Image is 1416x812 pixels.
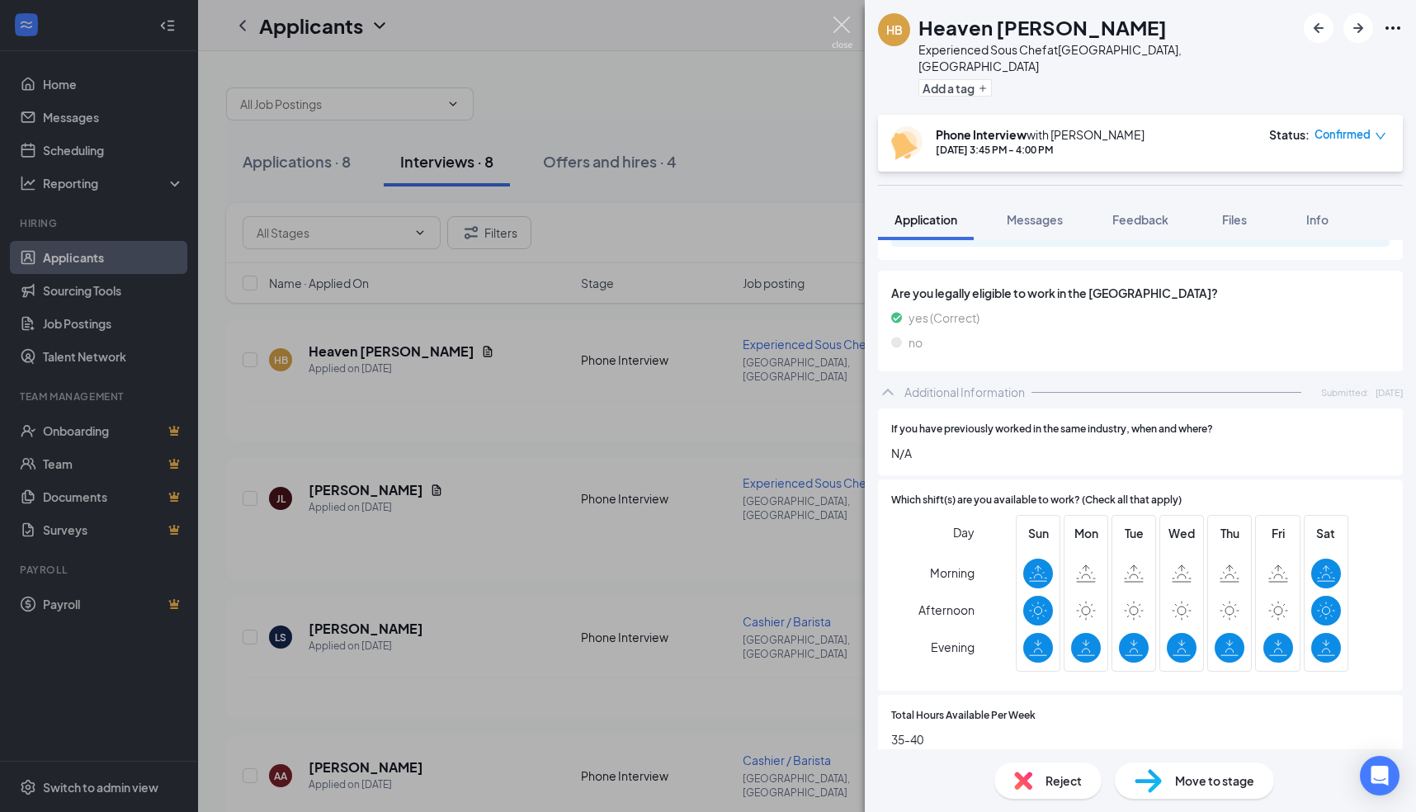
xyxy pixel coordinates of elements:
[936,127,1027,142] b: Phone Interview
[918,41,1296,74] div: Experienced Sous Chef at [GEOGRAPHIC_DATA], [GEOGRAPHIC_DATA]
[891,730,1390,748] span: 35-40
[891,422,1213,437] span: If you have previously worked in the same industry, when and where?
[936,143,1145,157] div: [DATE] 3:45 PM - 4:00 PM
[1376,385,1403,399] span: [DATE]
[1269,126,1310,143] div: Status :
[1045,772,1082,790] span: Reject
[878,382,898,402] svg: ChevronUp
[1343,13,1373,43] button: ArrowRight
[891,493,1182,508] span: Which shift(s) are you available to work? (Check all that apply)
[1023,524,1053,542] span: Sun
[1304,13,1333,43] button: ArrowLeftNew
[1112,212,1168,227] span: Feedback
[931,632,975,662] span: Evening
[1348,18,1368,38] svg: ArrowRight
[1071,524,1101,542] span: Mon
[930,558,975,588] span: Morning
[891,444,1390,462] span: N/A
[1309,18,1329,38] svg: ArrowLeftNew
[1321,385,1369,399] span: Submitted:
[1222,212,1247,227] span: Files
[1306,212,1329,227] span: Info
[1311,524,1341,542] span: Sat
[894,212,957,227] span: Application
[1383,18,1403,38] svg: Ellipses
[918,595,975,625] span: Afternoon
[936,126,1145,143] div: with [PERSON_NAME]
[1167,524,1197,542] span: Wed
[918,13,1167,41] h1: Heaven [PERSON_NAME]
[953,523,975,541] span: Day
[1007,212,1063,227] span: Messages
[886,21,903,38] div: HB
[1360,756,1399,795] div: Open Intercom Messenger
[1315,126,1371,143] span: Confirmed
[891,708,1036,724] span: Total Hours Available Per Week
[1119,524,1149,542] span: Tue
[909,309,979,327] span: yes (Correct)
[1175,772,1254,790] span: Move to stage
[918,79,992,97] button: PlusAdd a tag
[1263,524,1293,542] span: Fri
[978,83,988,93] svg: Plus
[904,384,1025,400] div: Additional Information
[1375,130,1386,142] span: down
[891,284,1390,302] span: Are you legally eligible to work in the [GEOGRAPHIC_DATA]?
[909,333,923,352] span: no
[1215,524,1244,542] span: Thu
